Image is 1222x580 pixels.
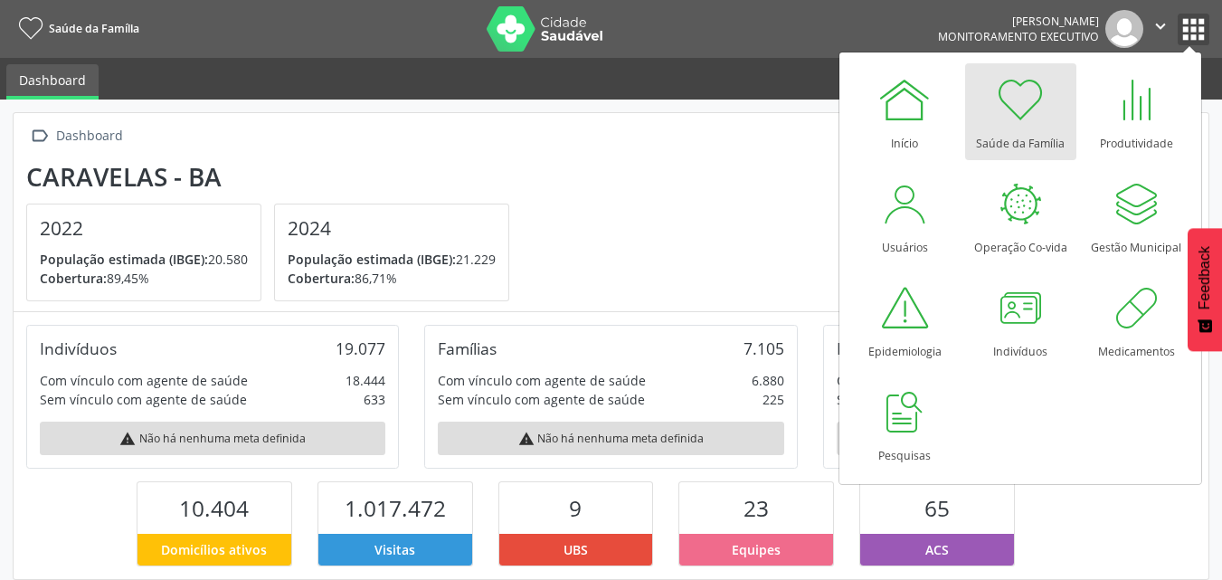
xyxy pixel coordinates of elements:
i: warning [119,431,136,447]
span: ACS [925,540,949,559]
a: Indivíduos [965,271,1076,368]
a: Produtividade [1081,63,1192,160]
div: Indivíduos [40,338,117,358]
span: 1.017.472 [345,493,446,523]
button: apps [1178,14,1209,45]
a: Saúde da Família [13,14,139,43]
div: 6.880 [752,371,784,390]
span: Monitoramento Executivo [938,29,1099,44]
span: 9 [569,493,582,523]
h4: 2024 [288,217,496,240]
p: 86,71% [288,269,496,288]
a: Usuários [849,167,961,264]
i: warning [518,431,535,447]
a: Medicamentos [1081,271,1192,368]
span: Visitas [374,540,415,559]
img: img [1105,10,1143,48]
span: População estimada (IBGE): [288,251,456,268]
div: Sem vínculo com agente de saúde [837,390,1044,409]
div: 225 [763,390,784,409]
a: Início [849,63,961,160]
div: Com vínculo com agente de saúde [438,371,646,390]
button: Feedback - Mostrar pesquisa [1188,228,1222,351]
div: Não há nenhuma meta definida [837,422,1182,455]
a: Dashboard [6,64,99,100]
p: 20.580 [40,250,248,269]
div: Não há nenhuma meta definida [40,422,385,455]
div: Famílias [438,338,497,358]
span: População estimada (IBGE): [40,251,208,268]
div: Sem vínculo com agente de saúde [40,390,247,409]
span: Equipes [732,540,781,559]
a: Epidemiologia [849,271,961,368]
h4: 2022 [40,217,248,240]
div: Sem vínculo com agente de saúde [438,390,645,409]
div: Com vínculo com agente de saúde [40,371,248,390]
span: UBS [564,540,588,559]
a:  Dashboard [26,123,126,149]
a: Operação Co-vida [965,167,1076,264]
span: Cobertura: [40,270,107,287]
div: Domicílios [837,338,912,358]
button:  [1143,10,1178,48]
span: Domicílios ativos [161,540,267,559]
span: 65 [924,493,950,523]
div: 633 [364,390,385,409]
a: Saúde da Família [965,63,1076,160]
p: 21.229 [288,250,496,269]
span: 10.404 [179,493,249,523]
div: 19.077 [336,338,385,358]
i:  [1151,16,1170,36]
span: Saúde da Família [49,21,139,36]
div: Caravelas - BA [26,162,522,192]
div: Não há nenhuma meta definida [438,422,783,455]
div: Dashboard [52,123,126,149]
div: 18.444 [346,371,385,390]
p: 89,45% [40,269,248,288]
span: Cobertura: [288,270,355,287]
span: Feedback [1197,246,1213,309]
span: 23 [744,493,769,523]
a: Pesquisas [849,376,961,472]
a: Gestão Municipal [1081,167,1192,264]
div: [PERSON_NAME] [938,14,1099,29]
div: 7.105 [744,338,784,358]
i:  [26,123,52,149]
div: Com vínculo com agente de saúde [837,371,1045,390]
